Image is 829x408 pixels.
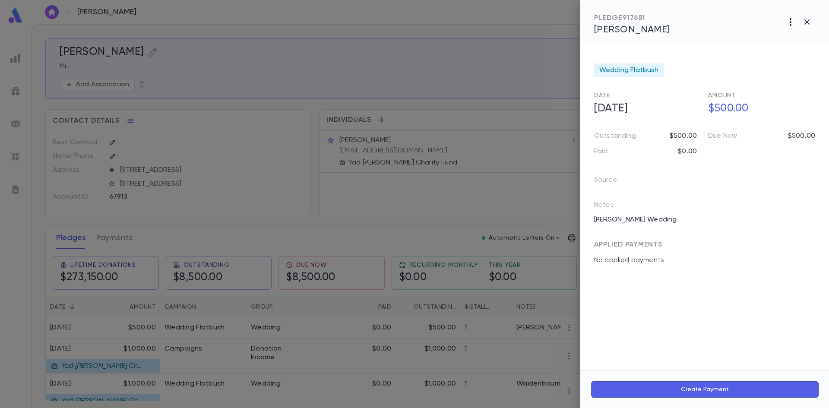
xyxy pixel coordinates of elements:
p: No applied payments [594,256,815,265]
span: Date [594,92,610,98]
div: Wedding Flatbush [594,63,664,77]
p: Source [594,173,631,190]
p: Due Now [708,132,737,140]
span: APPLIED PAYMENTS [594,241,662,248]
h5: $500.00 [703,100,815,118]
h5: [DATE] [589,100,701,118]
span: Amount [708,92,736,98]
div: [PERSON_NAME] Wedding [589,213,815,227]
button: Create Payment [591,381,819,398]
p: $500.00 [788,132,815,140]
p: Paid [594,147,608,156]
p: Notes [594,201,614,213]
span: Wedding Flatbush [599,66,659,75]
span: [PERSON_NAME] [594,25,670,35]
p: Outstanding [594,132,636,140]
p: $500.00 [670,132,697,140]
p: $0.00 [678,147,697,156]
div: PLEDGE 917681 [594,14,670,22]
